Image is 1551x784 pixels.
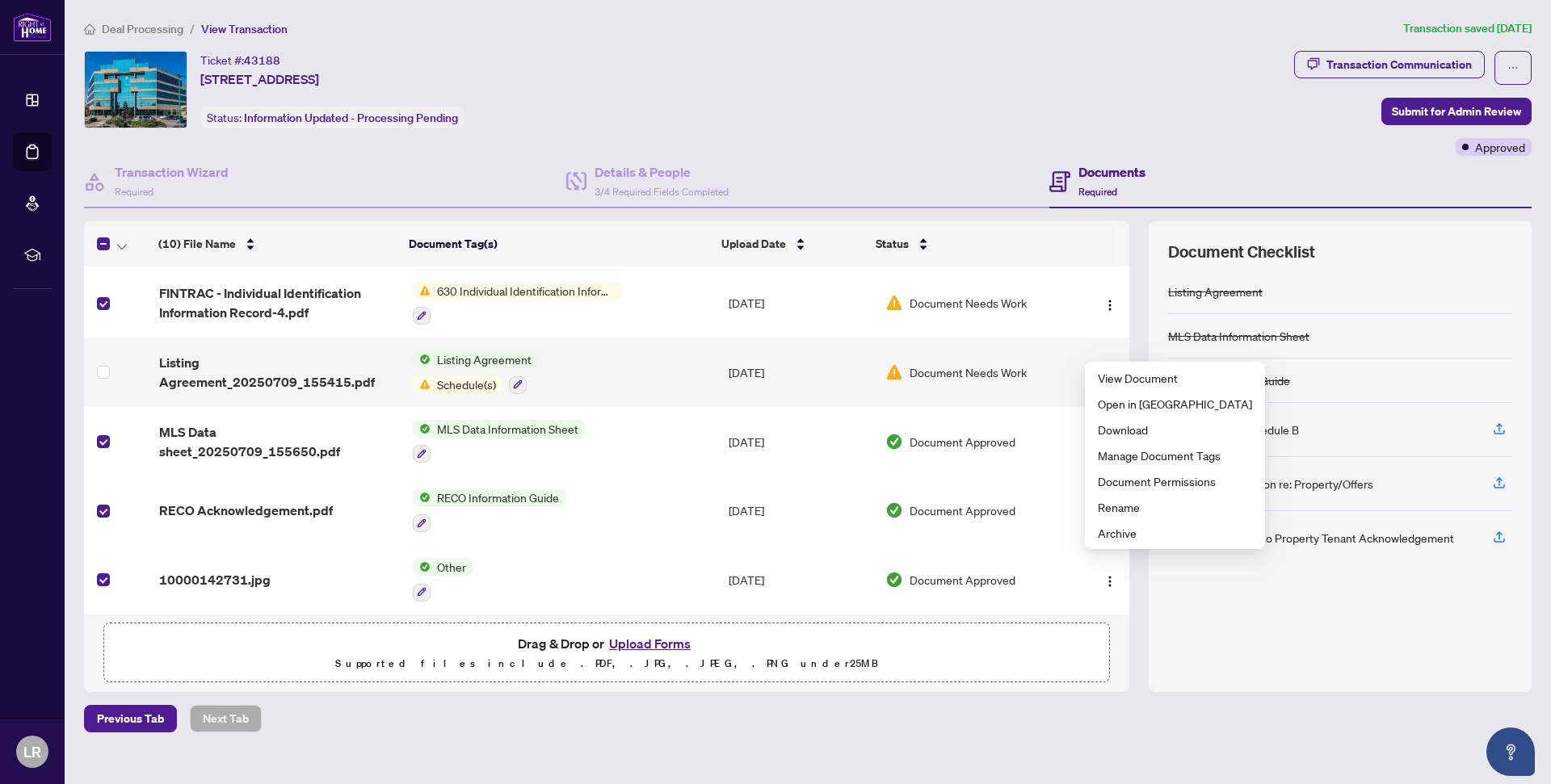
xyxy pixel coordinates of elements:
[885,501,903,519] img: Document Status
[23,740,41,763] span: LR
[244,53,280,68] span: 43188
[910,363,1027,381] span: Document Needs Work
[1098,369,1252,387] span: View Document
[910,294,1027,312] span: Document Needs Work
[413,488,565,532] button: Status IconRECO Information Guide
[1078,162,1145,182] h4: Documents
[190,19,195,38] li: /
[1103,575,1116,588] img: Logo
[413,350,431,368] img: Status Icon
[910,433,1015,451] span: Document Approved
[1326,52,1472,78] div: Transaction Communication
[159,283,399,322] span: FINTRAC - Individual Identification Information Record-4.pdf
[159,570,271,589] span: 10000142731.jpg
[604,633,696,654] button: Upload Forms
[413,488,431,506] img: Status Icon
[431,488,565,506] span: RECO Information Guide
[244,111,458,125] span: Information Updated - Processing Pending
[413,558,431,576] img: Status Icon
[722,269,879,338] td: [DATE]
[1097,290,1123,316] button: Logo
[431,282,622,300] span: 630 Individual Identification Information Record
[1098,395,1252,413] span: Open in [GEOGRAPHIC_DATA]
[1097,359,1123,385] button: Logo
[722,337,879,407] td: [DATE]
[413,282,431,300] img: Status Icon
[876,235,909,253] span: Status
[1098,472,1252,490] span: Document Permissions
[885,433,903,451] img: Document Status
[13,12,52,42] img: logo
[910,571,1015,589] span: Document Approved
[1168,327,1309,345] div: MLS Data Information Sheet
[159,422,399,461] span: MLS Data sheet_20250709_155650.pdf
[1168,529,1454,547] div: 248 Entry/Access to Property Tenant Acknowledgement
[159,353,399,392] span: Listing Agreement_20250709_155415.pdf
[1078,186,1117,198] span: Required
[413,420,431,438] img: Status Icon
[413,558,473,602] button: Status IconOther
[85,52,187,128] img: IMG-W12274384_1.jpg
[885,363,903,381] img: Document Status
[431,375,502,393] span: Schedule(s)
[431,420,585,438] span: MLS Data Information Sheet
[1486,727,1535,776] button: Open asap
[1098,498,1252,516] span: Rename
[200,51,280,69] div: Ticket #:
[1098,421,1252,438] span: Download
[1103,299,1116,312] img: Logo
[413,420,585,463] button: Status IconMLS Data Information Sheet
[518,633,696,654] span: Drag & Drop or
[721,235,786,253] span: Upload Date
[885,571,903,589] img: Document Status
[413,282,622,325] button: Status Icon630 Individual Identification Information Record
[1168,241,1315,263] span: Document Checklist
[201,22,288,36] span: View Transaction
[104,623,1109,683] span: Drag & Drop orUpload FormsSupported files include .PDF, .JPG, .JPEG, .PNG under25MB
[1098,524,1252,542] span: Archive
[1507,62,1519,73] span: ellipsis
[1294,51,1485,78] button: Transaction Communication
[869,221,1062,266] th: Status
[84,705,177,732] button: Previous Tab
[200,69,319,89] span: [STREET_ADDRESS]
[158,235,236,253] span: (10) File Name
[1475,138,1525,156] span: Approved
[910,501,1015,519] span: Document Approved
[722,476,879,545] td: [DATE]
[115,162,229,182] h4: Transaction Wizard
[722,545,879,614] td: [DATE]
[1097,567,1123,593] button: Logo
[413,375,431,393] img: Status Icon
[722,407,879,476] td: [DATE]
[152,221,402,266] th: (10) File Name
[1098,447,1252,464] span: Manage Document Tags
[102,22,183,36] span: Deal Processing
[1168,283,1263,300] div: Listing Agreement
[885,294,903,312] img: Document Status
[1168,475,1373,493] div: 244 Seller’s Direction re: Property/Offers
[190,705,262,732] button: Next Tab
[115,186,153,198] span: Required
[715,221,869,266] th: Upload Date
[402,221,715,266] th: Document Tag(s)
[114,654,1099,673] p: Supported files include .PDF, .JPG, .JPEG, .PNG under 25 MB
[200,107,464,128] div: Status:
[159,501,333,520] span: RECO Acknowledgement.pdf
[595,162,729,182] h4: Details & People
[1403,19,1532,38] article: Transaction saved [DATE]
[84,23,95,35] span: home
[1381,98,1532,125] button: Submit for Admin Review
[431,558,473,576] span: Other
[431,350,538,368] span: Listing Agreement
[413,350,538,394] button: Status IconListing AgreementStatus IconSchedule(s)
[97,706,164,732] span: Previous Tab
[595,186,729,198] span: 3/4 Required Fields Completed
[1392,99,1521,124] span: Submit for Admin Review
